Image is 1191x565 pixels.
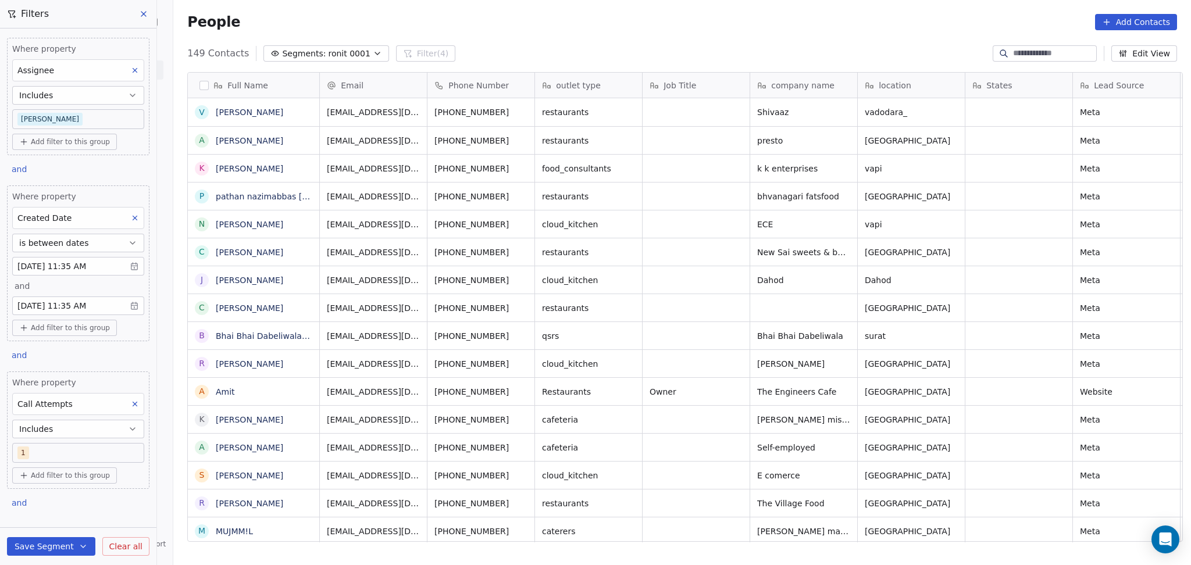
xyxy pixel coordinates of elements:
a: Bhai Bhai Dabeliwala Since [DATE] [216,331,356,341]
span: cafeteria [542,442,635,453]
a: [PERSON_NAME] [216,248,283,257]
span: [EMAIL_ADDRESS][DOMAIN_NAME] [327,191,420,202]
span: [PERSON_NAME] [757,358,850,370]
span: vadodara_ [865,106,958,118]
span: Meta [1080,191,1173,202]
span: [EMAIL_ADDRESS][DOMAIN_NAME] [327,163,420,174]
span: [PHONE_NUMBER] [434,106,527,118]
span: Website [1080,386,1173,398]
span: [EMAIL_ADDRESS][DOMAIN_NAME] [327,498,420,509]
div: Open Intercom Messenger [1151,525,1179,553]
span: E comerce [757,470,850,481]
span: company name [771,80,835,91]
div: A [199,385,205,398]
span: surat [865,330,958,342]
span: location [879,80,911,91]
div: M [198,525,205,537]
div: N [199,218,205,230]
span: [EMAIL_ADDRESS][DOMAIN_NAME] [327,274,420,286]
a: [PERSON_NAME] [216,220,283,229]
div: S [199,469,205,481]
span: Meta [1080,274,1173,286]
span: [EMAIL_ADDRESS][DOMAIN_NAME] [327,135,420,146]
span: States [986,80,1012,91]
span: [PHONE_NUMBER] [434,219,527,230]
span: [PHONE_NUMBER] [434,302,527,314]
div: Lead Source [1073,73,1180,98]
a: Amit [216,387,235,396]
span: [GEOGRAPHIC_DATA] [865,386,958,398]
span: [GEOGRAPHIC_DATA] [865,414,958,425]
div: Job Title [643,73,750,98]
span: Segments: [282,48,326,60]
button: Filter(4) [396,45,456,62]
span: [EMAIL_ADDRESS][DOMAIN_NAME] [327,330,420,342]
span: Meta [1080,246,1173,258]
div: A [199,441,205,453]
span: Email [341,80,363,91]
span: restaurants [542,106,635,118]
div: p [199,190,204,202]
div: States [965,73,1072,98]
span: Dahod [757,274,850,286]
span: [EMAIL_ADDRESS][DOMAIN_NAME] [327,106,420,118]
span: [GEOGRAPHIC_DATA] [865,358,958,370]
span: caterers [542,525,635,537]
span: [GEOGRAPHIC_DATA] [865,302,958,314]
a: [PERSON_NAME] [216,108,283,117]
button: Edit View [1111,45,1177,62]
div: R [199,497,205,509]
span: restaurants [542,191,635,202]
span: cloud_kitchen [542,274,635,286]
span: [GEOGRAPHIC_DATA] [865,191,958,202]
span: restaurants [542,498,635,509]
span: Self-employed [757,442,850,453]
a: [PERSON_NAME] [216,359,283,369]
span: Dahod [865,274,958,286]
a: [PERSON_NAME] [216,499,283,508]
span: [GEOGRAPHIC_DATA] [865,246,958,258]
div: outlet type [535,73,642,98]
div: company name [750,73,857,98]
span: [EMAIL_ADDRESS][DOMAIN_NAME] [327,219,420,230]
span: Meta [1080,135,1173,146]
span: Shivaaz [757,106,850,118]
div: C [199,246,205,258]
span: Lead Source [1094,80,1144,91]
span: cloud_kitchen [542,470,635,481]
span: [PHONE_NUMBER] [434,358,527,370]
span: cafeteria [542,414,635,425]
span: [GEOGRAPHIC_DATA] [865,135,958,146]
span: 149 Contacts [187,47,249,60]
span: Meta [1080,219,1173,230]
a: [PERSON_NAME] [216,276,283,285]
span: restaurants [542,135,635,146]
span: [GEOGRAPHIC_DATA] [865,470,958,481]
span: Meta [1080,330,1173,342]
span: Meta [1080,498,1173,509]
button: Add Contacts [1095,14,1177,30]
a: [PERSON_NAME] [216,136,283,145]
span: [PERSON_NAME] mishtan bhandar [757,414,850,425]
div: C [199,302,205,314]
span: [GEOGRAPHIC_DATA] [865,498,958,509]
span: food_consultants [542,163,635,174]
span: k k enterprises [757,163,850,174]
span: New Sai sweets & bakers [757,246,850,258]
span: [PHONE_NUMBER] [434,191,527,202]
span: [PERSON_NAME] marketing [757,525,850,537]
span: Meta [1080,358,1173,370]
span: ECE [757,219,850,230]
span: [PHONE_NUMBER] [434,525,527,537]
span: [EMAIL_ADDRESS][DOMAIN_NAME] [327,525,420,537]
span: [PHONE_NUMBER] [434,386,527,398]
span: The Engineers Cafe [757,386,850,398]
span: bhvanagari fatsfood [757,191,850,202]
div: R [199,357,205,370]
span: [PHONE_NUMBER] [434,274,527,286]
div: A [199,134,205,146]
span: Full Name [227,80,268,91]
span: [GEOGRAPHIC_DATA] [865,442,958,453]
span: [PHONE_NUMBER] [434,163,527,174]
div: Full Name [188,73,319,98]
